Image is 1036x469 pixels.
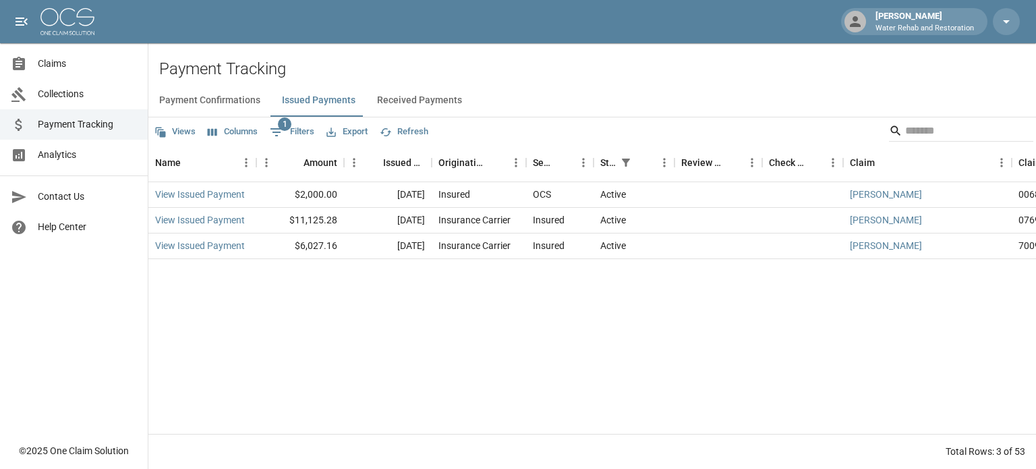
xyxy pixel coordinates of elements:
h2: Payment Tracking [159,59,1036,79]
div: Review Status [674,144,762,182]
div: Name [155,144,181,182]
button: Export [323,121,371,142]
button: Menu [654,153,674,173]
div: OCS [533,188,551,201]
a: [PERSON_NAME] [850,239,922,252]
a: [PERSON_NAME] [850,188,922,201]
button: Issued Payments [271,84,366,117]
div: Status [600,144,616,182]
div: dynamic tabs [148,84,1036,117]
div: Claim [850,144,875,182]
div: Sent To [526,144,594,182]
div: Search [889,120,1033,144]
div: Originating From [438,144,487,182]
button: Sort [723,153,742,172]
div: Name [148,144,256,182]
button: Sort [635,153,654,172]
button: Sort [875,153,894,172]
div: [DATE] [344,182,432,208]
button: Sort [487,153,506,172]
div: [DATE] [344,208,432,233]
button: Sort [364,153,383,172]
button: Menu [823,153,843,173]
div: Active [600,188,626,201]
div: [DATE] [344,233,432,259]
button: Menu [991,153,1012,173]
div: Check Number [769,144,804,182]
button: open drawer [8,8,35,35]
div: Insurance Carrier [438,213,511,227]
div: Issued Date [344,144,432,182]
button: Show filters [266,121,318,143]
button: Show filters [616,153,635,172]
div: © 2025 One Claim Solution [19,444,129,458]
div: Active [600,239,626,252]
div: $2,000.00 [256,182,344,208]
button: Menu [506,153,526,173]
div: 1 active filter [616,153,635,172]
a: View Issued Payment [155,188,245,201]
div: Insured [533,239,565,252]
div: $11,125.28 [256,208,344,233]
div: Active [600,213,626,227]
button: Sort [285,153,304,172]
div: Sent To [533,144,554,182]
div: Insurance Carrier [438,239,511,252]
p: Water Rehab and Restoration [875,23,974,34]
button: Menu [742,153,762,173]
button: Menu [236,153,256,173]
div: Claim [843,144,1012,182]
div: Check Number [762,144,843,182]
span: Payment Tracking [38,117,137,132]
button: Sort [554,153,573,172]
button: Sort [181,153,200,172]
div: Issued Date [383,144,425,182]
button: Menu [256,153,277,173]
span: Collections [38,87,137,101]
span: 1 [278,117,291,131]
div: Status [594,144,674,182]
div: Originating From [432,144,526,182]
div: $6,027.16 [256,233,344,259]
a: View Issued Payment [155,239,245,252]
div: Insured [533,213,565,227]
img: ocs-logo-white-transparent.png [40,8,94,35]
span: Analytics [38,148,137,162]
button: Sort [804,153,823,172]
div: Total Rows: 3 of 53 [946,445,1025,458]
button: Payment Confirmations [148,84,271,117]
span: Claims [38,57,137,71]
div: Insured [438,188,470,201]
div: Amount [256,144,344,182]
button: Received Payments [366,84,473,117]
a: [PERSON_NAME] [850,213,922,227]
span: Help Center [38,220,137,234]
button: Views [151,121,199,142]
a: View Issued Payment [155,213,245,227]
div: [PERSON_NAME] [870,9,979,34]
button: Menu [573,153,594,173]
button: Refresh [376,121,432,142]
div: Review Status [681,144,723,182]
button: Select columns [204,121,261,142]
span: Contact Us [38,190,137,204]
div: Amount [304,144,337,182]
button: Menu [344,153,364,173]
